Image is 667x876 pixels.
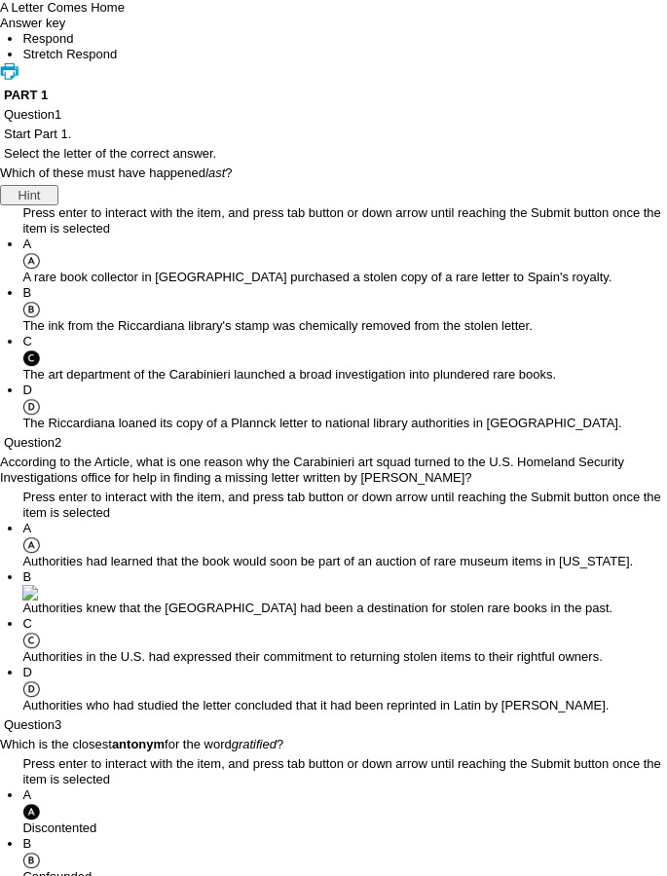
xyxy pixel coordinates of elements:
[205,165,225,180] em: last
[55,717,61,732] span: 3
[55,107,61,122] span: 1
[22,665,667,713] li: Authorities who had studied the letter concluded that it had been reprinted in Latin by [PERSON_N...
[22,237,31,251] span: A
[4,717,663,733] p: Question
[22,285,667,334] li: The ink from the Riccardiana library's stamp was chemically removed from the stolen letter.
[22,334,667,383] li: The art department of the Carabinieri launched a broad investigation into plundered rare books.
[22,665,31,679] span: D
[22,490,660,520] span: Press enter to interact with the item, and press tab button or down arrow until reaching the Subm...
[22,383,667,431] li: The Riccardiana loaned its copy of a Plannck letter to national library authorities in [GEOGRAPHI...
[112,737,165,751] strong: antonym
[4,127,71,141] span: Start Part 1.
[22,616,667,665] li: Authorities in the U.S. had expressed their commitment to returning stolen items to their rightfu...
[22,205,660,236] span: Press enter to interact with the item, and press tab button or down arrow until reaching the Subm...
[22,398,39,416] img: D.gif
[22,836,31,851] span: B
[22,585,38,601] img: B_filled.gif
[22,334,31,348] span: C
[55,435,61,450] span: 2
[4,107,663,123] p: Question
[22,31,667,47] li: This is the Respond Tab
[4,435,663,451] p: Question
[22,521,667,569] li: Authorities had learned that the book would soon be part of an auction of rare museum items in [U...
[22,803,39,821] img: A_filled.gif
[22,285,31,300] span: B
[22,569,31,584] span: B
[22,680,39,698] img: D.gif
[22,632,39,649] img: C.gif
[22,349,39,367] img: C_filled.gif
[22,569,667,616] li: Authorities knew that the [GEOGRAPHIC_DATA] had been a destination for stolen rare books in the p...
[22,616,31,631] span: C
[22,536,39,554] img: A.gif
[22,237,667,285] li: A rare book collector in [GEOGRAPHIC_DATA] purchased a stolen copy of a rare letter to Spain's ro...
[22,521,31,535] span: A
[22,47,667,62] li: This is the Stretch Respond Tab
[4,146,663,162] p: Select the letter of the correct answer.
[232,737,277,751] em: gratified
[4,88,663,103] h3: PART 1
[22,301,39,318] img: B.gif
[22,383,31,397] span: D
[22,787,31,802] span: A
[22,787,667,836] li: Discontented
[22,756,660,786] span: Press enter to interact with the item, and press tab button or down arrow until reaching the Subm...
[22,252,39,270] img: A.gif
[22,852,39,869] img: B.gif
